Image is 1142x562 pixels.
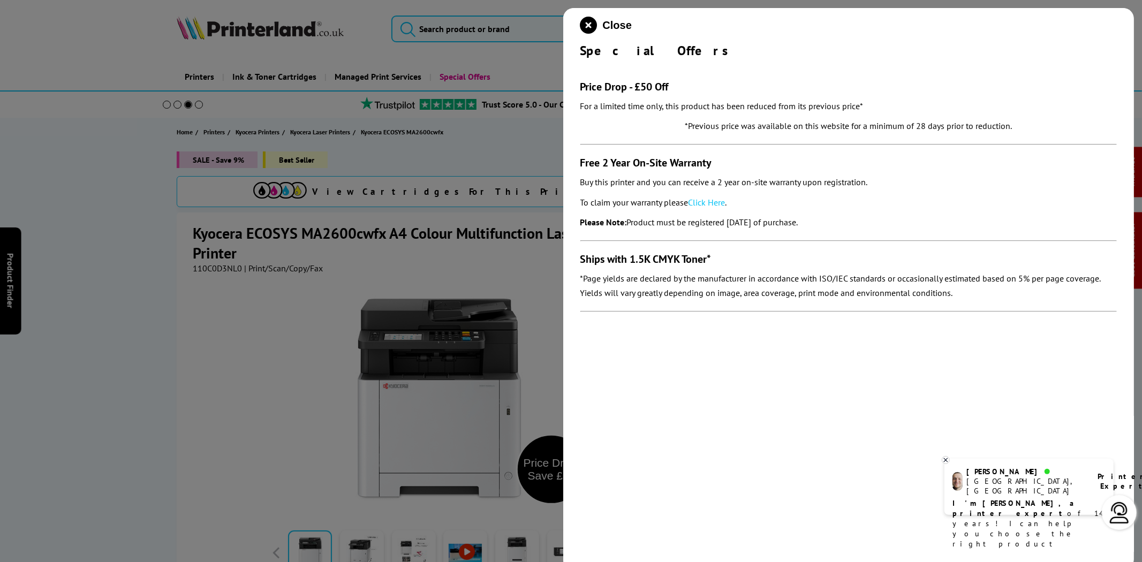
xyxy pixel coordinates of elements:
[952,472,963,491] img: ashley-livechat.png
[603,19,632,32] span: Close
[580,99,1117,113] p: For a limited time only, this product has been reduced from its previous price*
[580,252,1117,266] h3: Ships with 1.5K CMYK Toner*
[1109,502,1130,523] img: user-headset-light.svg
[580,195,1117,210] p: To claim your warranty please .
[952,498,1106,549] p: of 14 years! I can help you choose the right product
[580,215,1117,230] p: Product must be registered [DATE] of purchase.
[952,498,1077,518] b: I'm [PERSON_NAME], a printer expert
[967,476,1084,496] div: [GEOGRAPHIC_DATA], [GEOGRAPHIC_DATA]
[580,217,627,227] strong: Please Note:
[580,42,1117,59] div: Special Offers
[580,17,632,34] button: close modal
[580,175,1117,189] p: Buy this printer and you can receive a 2 year on-site warranty upon registration.
[580,273,1101,298] em: *Page yields are declared by the manufacturer in accordance with ISO/IEC standards or occasionall...
[580,80,1117,94] h3: Price Drop - £50 Off
[580,119,1117,133] p: *Previous price was available on this website for a minimum of 28 days prior to reduction.
[689,197,725,208] a: Click Here
[580,156,1117,170] h3: Free 2 Year On-Site Warranty
[967,467,1084,476] div: [PERSON_NAME]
